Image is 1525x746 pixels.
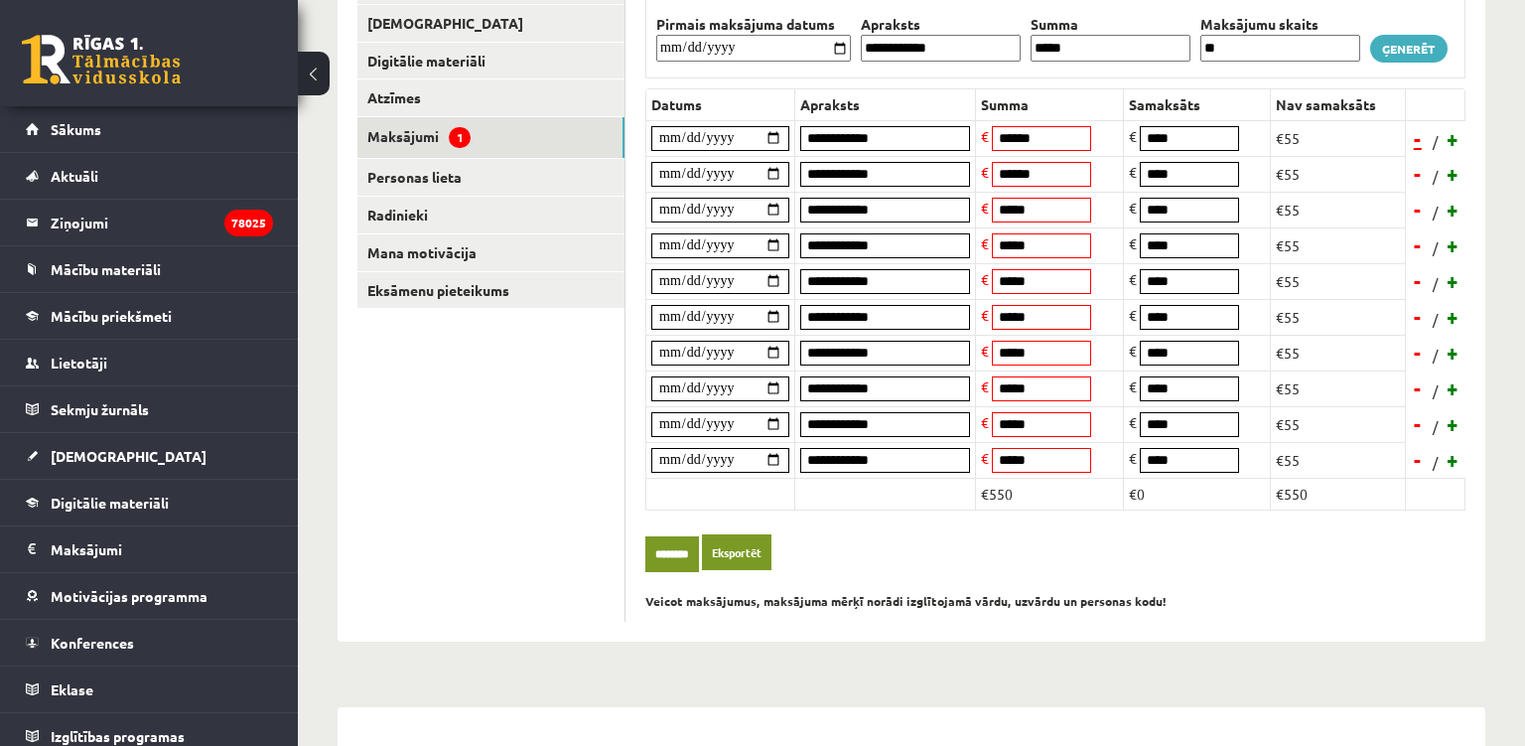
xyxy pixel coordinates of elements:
[26,200,273,245] a: Ziņojumi78025
[976,478,1123,510] td: €550
[1444,124,1463,154] a: +
[1270,120,1405,156] td: €55
[856,14,1026,35] th: Apraksts
[1129,199,1137,217] span: €
[1408,124,1428,154] a: -
[357,117,624,158] a: Maksājumi1
[51,167,98,185] span: Aktuāli
[51,634,134,652] span: Konferences
[1431,380,1441,401] span: /
[1444,230,1463,260] a: +
[1270,156,1405,192] td: €55
[645,593,1167,609] b: Veicot maksājumus, maksājuma mērķī norādi izglītojamā vārdu, uzvārdu un personas kodu!
[795,88,976,120] th: Apraksts
[1129,413,1137,431] span: €
[1123,478,1270,510] td: €0
[51,120,101,138] span: Sākums
[357,43,624,79] a: Digitālie materiāli
[1431,452,1441,473] span: /
[1129,127,1137,145] span: €
[981,234,989,252] span: €
[981,342,989,360] span: €
[1444,195,1463,224] a: +
[1408,445,1428,475] a: -
[976,88,1123,120] th: Summa
[1270,371,1405,406] td: €55
[1408,195,1428,224] a: -
[981,377,989,395] span: €
[26,573,273,619] a: Motivācijas programma
[1270,442,1405,478] td: €55
[51,526,273,572] legend: Maksājumi
[51,680,93,698] span: Eklase
[1431,237,1441,258] span: /
[1431,416,1441,437] span: /
[1270,335,1405,371] td: €55
[1444,338,1463,368] a: +
[981,306,989,324] span: €
[1270,192,1405,227] td: €55
[224,210,273,236] i: 78025
[1026,14,1195,35] th: Summa
[357,79,624,116] a: Atzīmes
[1408,338,1428,368] a: -
[357,234,624,271] a: Mana motivācija
[1270,263,1405,299] td: €55
[646,88,795,120] th: Datums
[449,127,471,148] span: 1
[51,400,149,418] span: Sekmju žurnāls
[1129,270,1137,288] span: €
[357,272,624,309] a: Eksāmenu pieteikums
[1270,299,1405,335] td: €55
[1129,377,1137,395] span: €
[1129,449,1137,467] span: €
[1431,131,1441,152] span: /
[26,340,273,385] a: Lietotāji
[26,667,273,712] a: Eklase
[26,246,273,292] a: Mācību materiāli
[981,127,989,145] span: €
[1431,309,1441,330] span: /
[1129,342,1137,360] span: €
[981,163,989,181] span: €
[1408,230,1428,260] a: -
[981,270,989,288] span: €
[1444,266,1463,296] a: +
[1408,302,1428,332] a: -
[26,433,273,479] a: [DEMOGRAPHIC_DATA]
[1444,373,1463,403] a: +
[357,197,624,233] a: Radinieki
[26,153,273,199] a: Aktuāli
[981,413,989,431] span: €
[26,620,273,666] a: Konferences
[981,449,989,467] span: €
[26,386,273,432] a: Sekmju žurnāls
[357,159,624,196] a: Personas lieta
[1431,273,1441,294] span: /
[1408,409,1428,439] a: -
[26,526,273,572] a: Maksājumi
[1408,159,1428,189] a: -
[51,587,208,605] span: Motivācijas programma
[51,494,169,512] span: Digitālie materiāli
[1444,302,1463,332] a: +
[51,307,172,325] span: Mācību priekšmeti
[702,534,771,571] a: Eksportēt
[1444,159,1463,189] a: +
[651,14,856,35] th: Pirmais maksājuma datums
[1270,227,1405,263] td: €55
[51,354,107,372] span: Lietotāji
[1129,163,1137,181] span: €
[1444,409,1463,439] a: +
[1123,88,1270,120] th: Samaksāts
[1270,88,1405,120] th: Nav samaksāts
[1444,445,1463,475] a: +
[26,106,273,152] a: Sākums
[1408,266,1428,296] a: -
[51,200,273,245] legend: Ziņojumi
[1270,406,1405,442] td: €55
[26,293,273,339] a: Mācību priekšmeti
[51,727,185,745] span: Izglītības programas
[1129,234,1137,252] span: €
[1129,306,1137,324] span: €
